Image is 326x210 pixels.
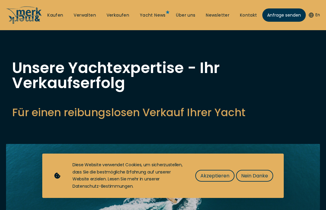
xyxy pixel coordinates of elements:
[262,8,306,22] a: Anfrage senden
[206,12,229,18] a: Newsletter
[12,60,314,91] h1: Unsere Yachtexpertise - Ihr Verkaufserfolg
[309,12,320,18] button: En
[72,183,133,189] a: Datenschutz-Bestimmungen
[200,172,229,180] span: Akzeptieren
[267,12,301,18] span: Anfrage senden
[74,12,96,18] a: Verwalten
[195,170,235,182] button: Akzeptieren
[176,12,195,18] a: Über uns
[241,172,268,180] span: Nein Danke
[240,12,257,18] a: Kontakt
[107,12,129,18] a: Verkaufen
[140,12,166,18] a: Yacht News
[236,170,273,182] button: Nein Danke
[72,161,183,190] div: Diese Website verwendet Cookies, um sicherzustellen, dass Sie die bestmögliche Erfahrung auf unse...
[47,12,63,18] a: Kaufen
[12,105,314,120] h2: Für einen reibungslosen Verkauf Ihrer Yacht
